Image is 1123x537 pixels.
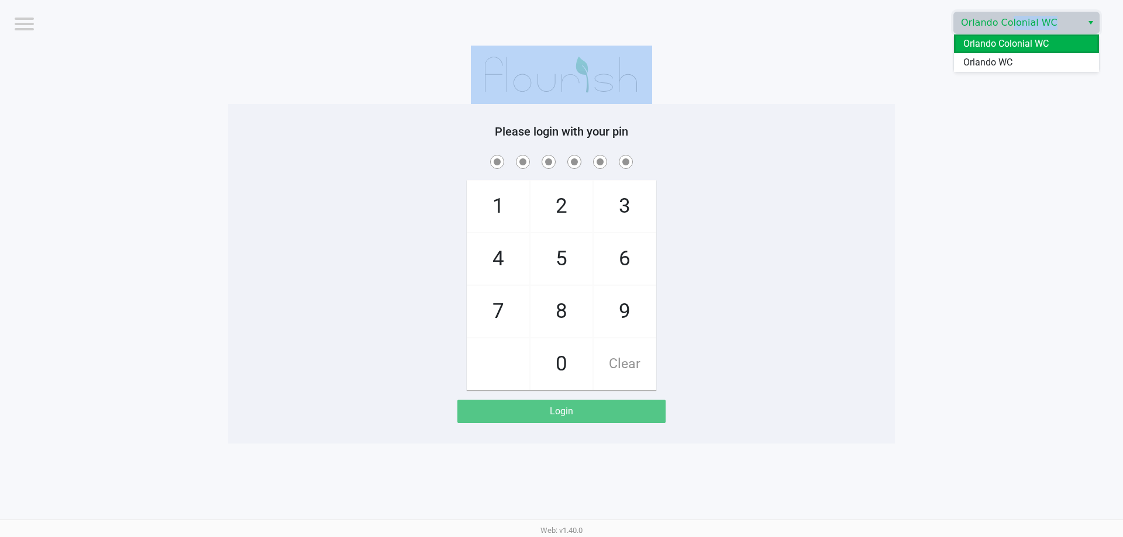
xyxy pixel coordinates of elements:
span: 6 [594,233,656,285]
span: Clear [594,338,656,390]
span: Orlando WC [963,56,1012,70]
h5: Please login with your pin [237,124,886,138]
span: 3 [594,181,656,232]
span: 2 [531,181,592,232]
span: Orlando Colonial WC [963,37,1049,51]
span: 7 [467,286,529,337]
span: 9 [594,286,656,337]
span: Web: v1.40.0 [540,526,583,535]
span: 5 [531,233,592,285]
span: 8 [531,286,592,337]
button: Select [1082,12,1099,33]
span: 1 [467,181,529,232]
span: 4 [467,233,529,285]
span: 0 [531,338,592,390]
span: Orlando Colonial WC [961,16,1075,30]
